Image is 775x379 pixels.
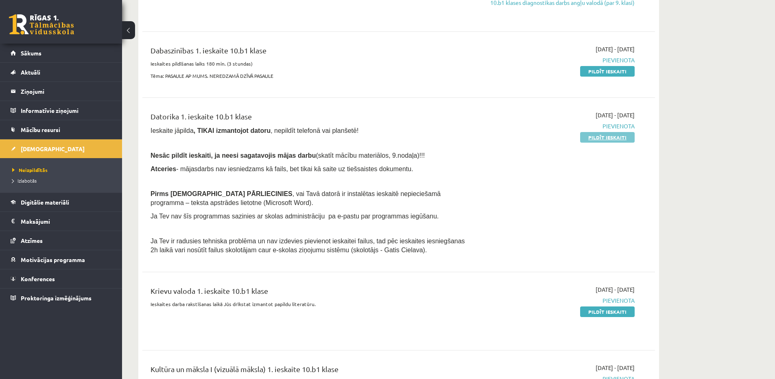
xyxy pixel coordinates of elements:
span: Mācību resursi [21,126,60,133]
b: , TIKAI izmantojot datoru [194,127,271,134]
p: Ieskaites pildīšanas laiks 180 min. (3 stundas) [151,60,469,67]
span: Proktoringa izmēģinājums [21,294,92,302]
span: Pievienota [481,296,635,305]
span: Atzīmes [21,237,43,244]
a: Digitālie materiāli [11,193,112,212]
a: Rīgas 1. Tālmācības vidusskola [9,14,74,35]
a: Pildīt ieskaiti [580,306,635,317]
p: Ieskaites darba rakstīšanas laikā Jūs drīkstat izmantot papildu literatūru. [151,300,469,308]
legend: Ziņojumi [21,82,112,101]
div: Kultūra un māksla I (vizuālā māksla) 1. ieskaite 10.b1 klase [151,364,469,379]
a: Sākums [11,44,112,62]
a: Pildīt ieskaiti [580,66,635,77]
span: Motivācijas programma [21,256,85,263]
span: Nesāc pildīt ieskaiti, ja neesi sagatavojis mājas darbu [151,152,316,159]
a: Konferences [11,269,112,288]
span: (skatīt mācību materiālos, 9.nodaļa)!!! [316,152,425,159]
a: Informatīvie ziņojumi [11,101,112,120]
legend: Maksājumi [21,212,112,231]
span: Aktuāli [21,68,40,76]
span: [DATE] - [DATE] [596,364,635,372]
a: Maksājumi [11,212,112,231]
a: Pildīt ieskaiti [580,132,635,143]
span: Neizpildītās [12,167,48,173]
p: Tēma: PASAULE AP MUMS. NEREDZAMĀ DZĪVĀ PASAULE [151,72,469,79]
b: Atceries [151,165,176,172]
span: Pirms [DEMOGRAPHIC_DATA] PĀRLIECINIES [151,190,293,197]
a: Motivācijas programma [11,250,112,269]
a: Aktuāli [11,63,112,82]
a: Atzīmes [11,231,112,250]
span: Konferences [21,275,55,282]
span: , vai Tavā datorā ir instalētas ieskaitē nepieciešamā programma – teksta apstrādes lietotne (Micr... [151,190,441,206]
span: Izlabotās [12,177,37,184]
span: [DATE] - [DATE] [596,111,635,119]
div: Datorika 1. ieskaite 10.b1 klase [151,111,469,126]
span: [DATE] - [DATE] [596,285,635,294]
a: [DEMOGRAPHIC_DATA] [11,139,112,158]
span: Ja Tev ir radusies tehniska problēma un nav izdevies pievienot ieskaitei failus, tad pēc ieskaite... [151,238,465,253]
a: Izlabotās [12,177,114,184]
a: Proktoringa izmēģinājums [11,289,112,307]
div: Krievu valoda 1. ieskaite 10.b1 klase [151,285,469,300]
div: Dabaszinības 1. ieskaite 10.b1 klase [151,45,469,60]
a: Mācību resursi [11,120,112,139]
span: Digitālie materiāli [21,198,69,206]
span: [DEMOGRAPHIC_DATA] [21,145,85,152]
span: Ieskaite jāpilda , nepildīt telefonā vai planšetē! [151,127,358,134]
span: - mājasdarbs nav iesniedzams kā fails, bet tikai kā saite uz tiešsaistes dokumentu. [151,165,413,172]
a: Ziņojumi [11,82,112,101]
span: [DATE] - [DATE] [596,45,635,53]
span: Pievienota [481,56,635,64]
legend: Informatīvie ziņojumi [21,101,112,120]
span: Sākums [21,49,41,57]
a: Neizpildītās [12,166,114,174]
span: Ja Tev nav šīs programmas sazinies ar skolas administrāciju pa e-pastu par programmas iegūšanu. [151,213,439,220]
span: Pievienota [481,122,635,130]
